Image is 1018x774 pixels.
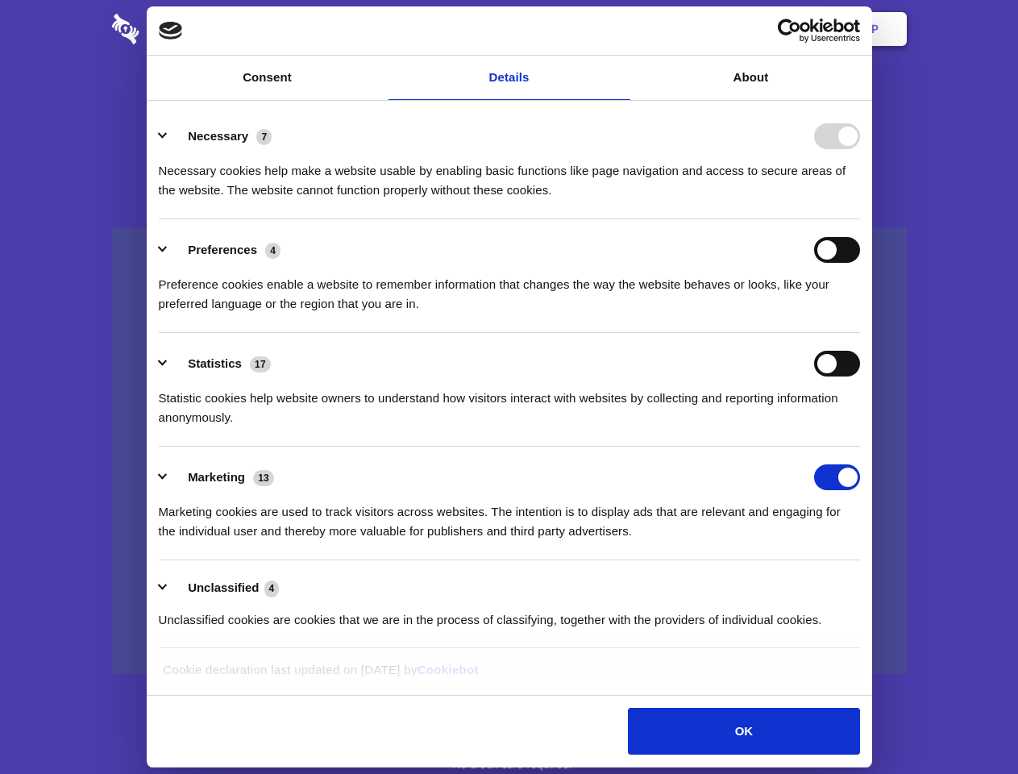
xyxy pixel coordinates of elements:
img: logo-wordmark-white-trans-d4663122ce5f474addd5e946df7df03e33cb6a1c49d2221995e7729f52c070b2.svg [112,14,250,44]
label: Preferences [188,243,257,256]
a: Wistia video thumbnail [112,227,907,675]
a: Pricing [473,4,543,54]
h4: Auto-redaction of sensitive data, encrypted data sharing and self-destructing private chats. Shar... [112,147,907,200]
iframe: Drift Widget Chat Controller [937,693,999,755]
a: About [630,56,872,100]
button: Unclassified (4) [159,578,289,598]
button: Necessary (7) [159,123,282,149]
button: Preferences (4) [159,237,291,263]
button: Marketing (13) [159,464,285,490]
a: Cookiebot [418,663,479,676]
div: Cookie declaration last updated on [DATE] by [151,660,867,692]
div: Unclassified cookies are cookies that we are in the process of classifying, together with the pro... [159,598,860,630]
span: 4 [264,580,280,597]
label: Statistics [188,356,242,370]
h1: Eliminate Slack Data Loss. [112,73,907,131]
span: 7 [256,129,272,145]
div: Marketing cookies are used to track visitors across websites. The intention is to display ads tha... [159,490,860,541]
a: Usercentrics Cookiebot - opens in a new window [719,19,860,43]
div: Statistic cookies help website owners to understand how visitors interact with websites by collec... [159,377,860,427]
button: OK [628,708,859,755]
span: 13 [253,470,274,486]
label: Necessary [188,129,248,143]
label: Marketing [188,470,245,484]
span: 4 [265,243,280,259]
a: Contact [654,4,728,54]
a: Consent [147,56,389,100]
img: logo [159,22,183,40]
a: Details [389,56,630,100]
a: Login [731,4,801,54]
span: 17 [250,356,271,372]
div: Necessary cookies help make a website usable by enabling basic functions like page navigation and... [159,149,860,200]
button: Statistics (17) [159,351,281,377]
div: Preference cookies enable a website to remember information that changes the way the website beha... [159,263,860,314]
